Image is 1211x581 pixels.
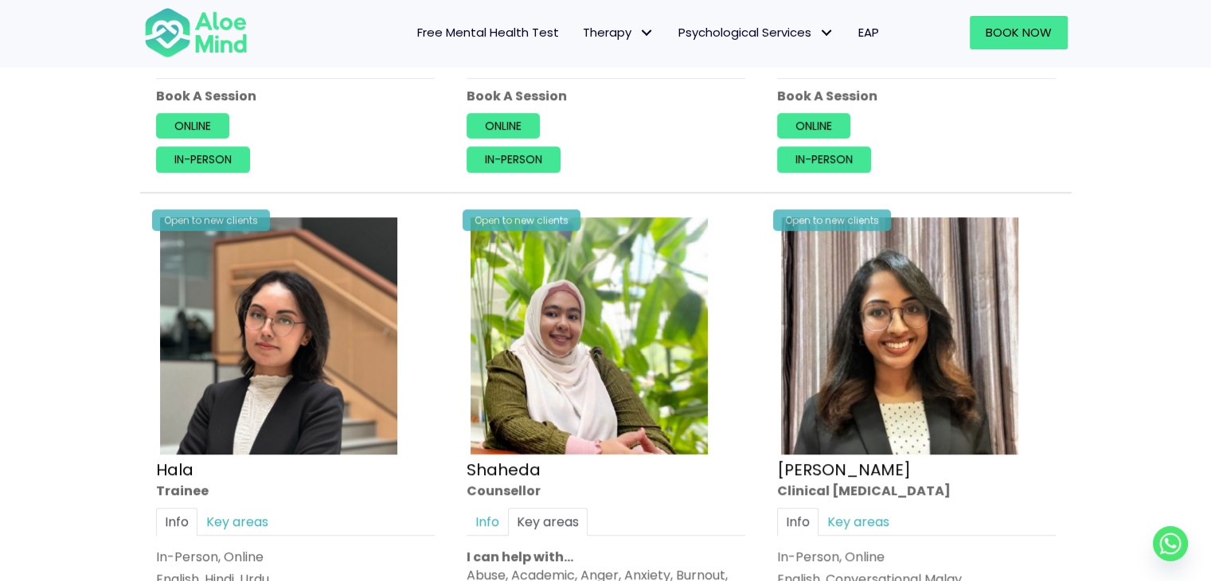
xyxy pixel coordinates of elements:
span: Therapy [583,24,654,41]
a: Hala [156,458,193,481]
a: EAP [846,16,891,49]
a: TherapyTherapy: submenu [571,16,666,49]
a: Whatsapp [1153,526,1188,561]
p: Book A Session [467,87,745,105]
nav: Menu [268,16,891,49]
a: Key areas [508,508,588,536]
p: I can help with… [467,548,745,566]
p: Book A Session [156,87,435,105]
span: EAP [858,24,879,41]
a: Free Mental Health Test [405,16,571,49]
span: Psychological Services: submenu [815,21,838,45]
img: Hala [160,217,397,454]
a: Info [156,508,197,536]
a: In-person [156,146,250,172]
p: Book A Session [777,87,1056,105]
a: Key areas [197,508,277,536]
a: Info [467,508,508,536]
div: In-Person, Online [156,548,435,566]
img: Aloe mind Logo [144,6,248,59]
div: Open to new clients [463,209,580,231]
a: Online [777,113,850,138]
span: Book Now [986,24,1052,41]
a: Online [156,113,229,138]
div: Trainee [156,482,435,500]
a: Shaheda [467,458,541,481]
div: Open to new clients [152,209,270,231]
span: Psychological Services [678,24,834,41]
div: Clinical [MEDICAL_DATA] [777,482,1056,500]
img: Shaheda Counsellor [471,217,708,454]
a: Book Now [970,16,1068,49]
div: In-Person, Online [777,548,1056,566]
a: Online [467,113,540,138]
a: In-person [467,146,561,172]
a: Psychological ServicesPsychological Services: submenu [666,16,846,49]
div: Open to new clients [773,209,891,231]
a: In-person [777,146,871,172]
span: Free Mental Health Test [417,24,559,41]
img: croped-Anita_Profile-photo-300×300 [781,217,1018,454]
a: Key areas [818,508,898,536]
span: Therapy: submenu [635,21,658,45]
a: [PERSON_NAME] [777,458,911,481]
a: Info [777,508,818,536]
div: Counsellor [467,482,745,500]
